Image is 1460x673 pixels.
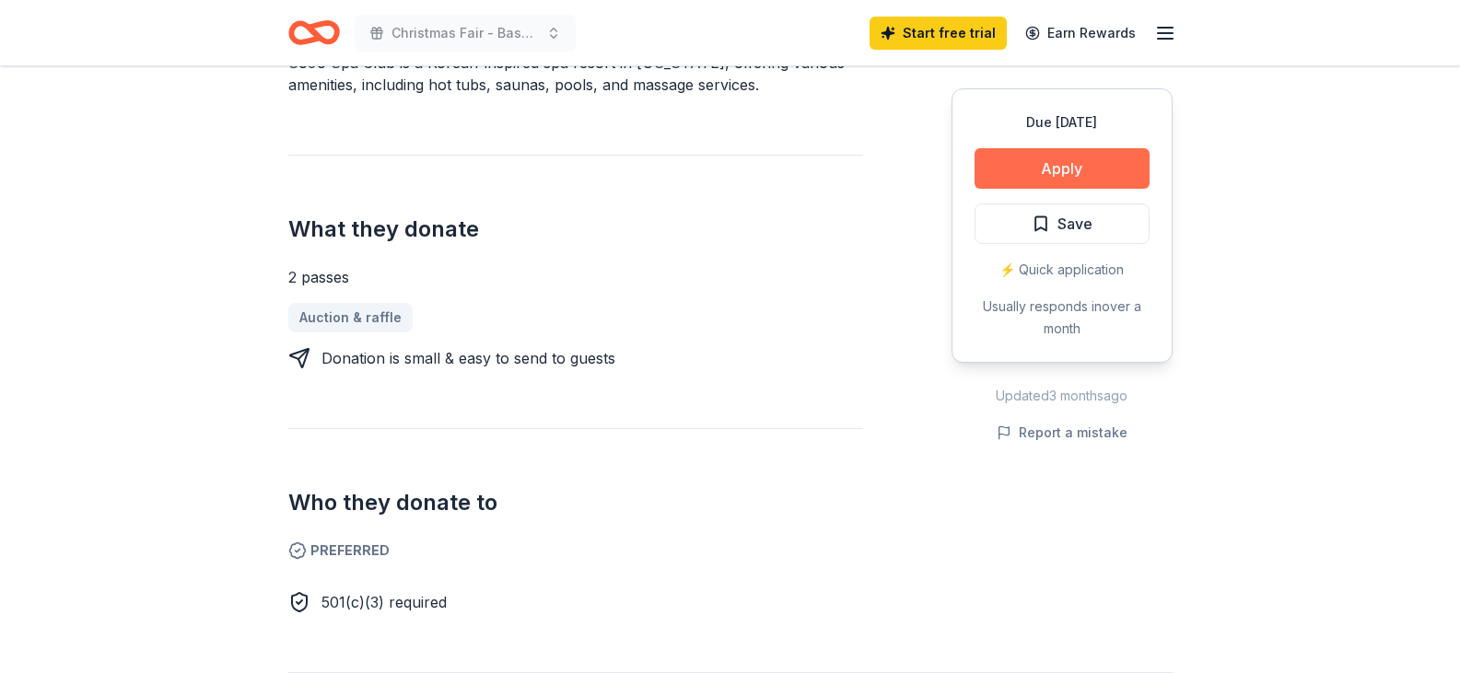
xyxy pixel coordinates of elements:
a: Start free trial [870,17,1007,50]
div: SoJo Spa Club is a Korean-inspired spa resort in [US_STATE], offering various amenities, includin... [288,52,863,96]
button: Christmas Fair - Basket Raffle [355,15,576,52]
div: ⚡️ Quick application [975,259,1150,281]
div: Usually responds in over a month [975,296,1150,340]
span: 501(c)(3) required [321,593,447,611]
div: 2 passes [288,266,863,288]
button: Apply [975,148,1150,189]
span: Save [1057,212,1092,236]
span: Preferred [288,540,863,562]
button: Save [975,203,1150,244]
span: Christmas Fair - Basket Raffle [391,22,539,44]
button: Report a mistake [997,422,1127,444]
h2: What they donate [288,215,863,244]
a: Auction & raffle [288,303,413,332]
div: Donation is small & easy to send to guests [321,347,615,369]
a: Earn Rewards [1014,17,1147,50]
h2: Who they donate to [288,488,863,517]
div: Updated 3 months ago [952,385,1173,407]
a: Home [288,11,340,54]
div: Due [DATE] [975,111,1150,133]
